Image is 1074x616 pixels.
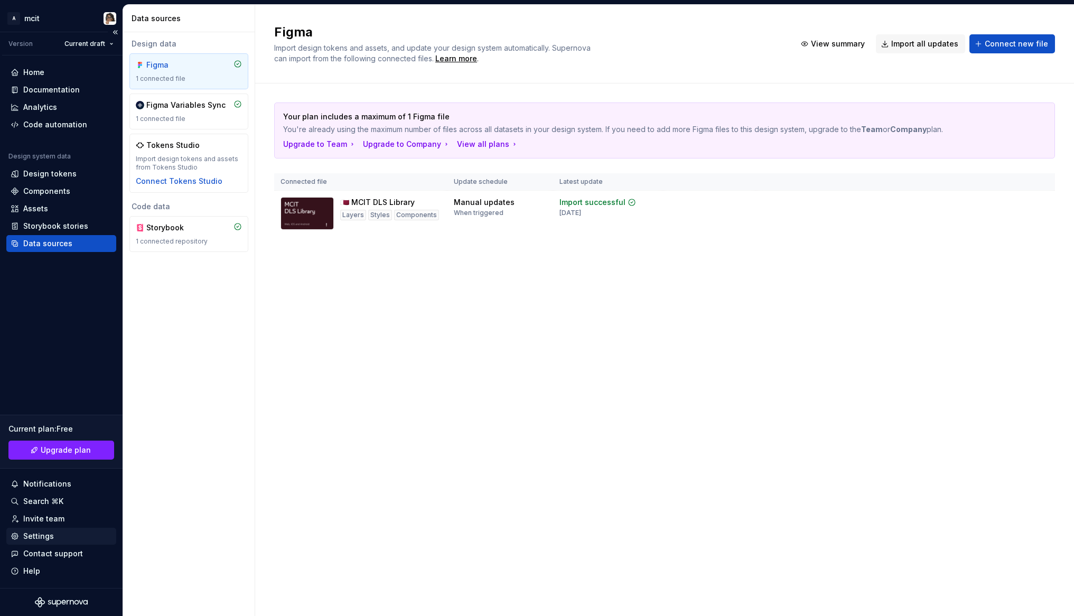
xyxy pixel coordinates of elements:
[447,173,553,191] th: Update schedule
[6,475,116,492] button: Notifications
[129,53,248,89] a: Figma1 connected file
[6,64,116,81] a: Home
[136,115,242,123] div: 1 connected file
[24,13,40,24] div: mcit
[23,85,80,95] div: Documentation
[811,39,865,49] span: View summary
[136,74,242,83] div: 1 connected file
[146,60,197,70] div: Figma
[274,24,783,41] h2: Figma
[8,441,114,460] a: Upgrade plan
[454,197,515,208] div: Manual updates
[274,43,593,63] span: Import design tokens and assets, and update your design system automatically. Supernova can impor...
[146,222,197,233] div: Storybook
[274,173,447,191] th: Connected file
[6,218,116,235] a: Storybook stories
[6,99,116,116] a: Analytics
[796,34,872,53] button: View summary
[6,81,116,98] a: Documentation
[8,424,114,434] div: Current plan : Free
[23,186,70,197] div: Components
[6,165,116,182] a: Design tokens
[6,563,116,580] button: Help
[434,55,479,63] span: .
[23,479,71,489] div: Notifications
[969,34,1055,53] button: Connect new file
[41,445,91,455] span: Upgrade plan
[23,119,87,130] div: Code automation
[23,548,83,559] div: Contact support
[283,111,972,122] p: Your plan includes a maximum of 1 Figma file
[136,237,242,246] div: 1 connected repository
[283,139,357,150] button: Upgrade to Team
[876,34,965,53] button: Import all updates
[6,235,116,252] a: Data sources
[146,100,226,110] div: Figma Variables Sync
[890,125,927,134] b: Company
[891,39,958,49] span: Import all updates
[129,39,248,49] div: Design data
[23,238,72,249] div: Data sources
[6,493,116,510] button: Search ⌘K
[559,197,625,208] div: Import successful
[2,7,120,30] button: AmcitJessica
[146,140,200,151] div: Tokens Studio
[23,514,64,524] div: Invite team
[7,12,20,25] div: A
[132,13,250,24] div: Data sources
[23,102,57,113] div: Analytics
[6,528,116,545] a: Settings
[457,139,519,150] button: View all plans
[363,139,451,150] button: Upgrade to Company
[6,116,116,133] a: Code automation
[23,221,88,231] div: Storybook stories
[129,201,248,212] div: Code data
[6,200,116,217] a: Assets
[129,216,248,252] a: Storybook1 connected repository
[985,39,1048,49] span: Connect new file
[368,210,392,220] div: Styles
[23,203,48,214] div: Assets
[104,12,116,25] img: Jessica
[861,125,883,134] b: Team
[64,40,105,48] span: Current draft
[6,510,116,527] a: Invite team
[340,197,415,208] div: 🇶🇦 MCIT DLS Library
[108,25,123,40] button: Collapse sidebar
[35,597,88,608] svg: Supernova Logo
[283,124,972,135] p: You're already using the maximum number of files across all datasets in your design system. If yo...
[553,173,663,191] th: Latest update
[454,209,503,217] div: When triggered
[129,134,248,193] a: Tokens StudioImport design tokens and assets from Tokens StudioConnect Tokens Studio
[23,531,54,542] div: Settings
[8,152,71,161] div: Design system data
[340,210,366,220] div: Layers
[394,210,439,220] div: Components
[136,176,222,186] button: Connect Tokens Studio
[6,183,116,200] a: Components
[60,36,118,51] button: Current draft
[435,53,477,64] a: Learn more
[23,566,40,576] div: Help
[23,496,63,507] div: Search ⌘K
[23,67,44,78] div: Home
[136,155,242,172] div: Import design tokens and assets from Tokens Studio
[559,209,581,217] div: [DATE]
[23,169,77,179] div: Design tokens
[8,40,33,48] div: Version
[129,94,248,129] a: Figma Variables Sync1 connected file
[6,545,116,562] button: Contact support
